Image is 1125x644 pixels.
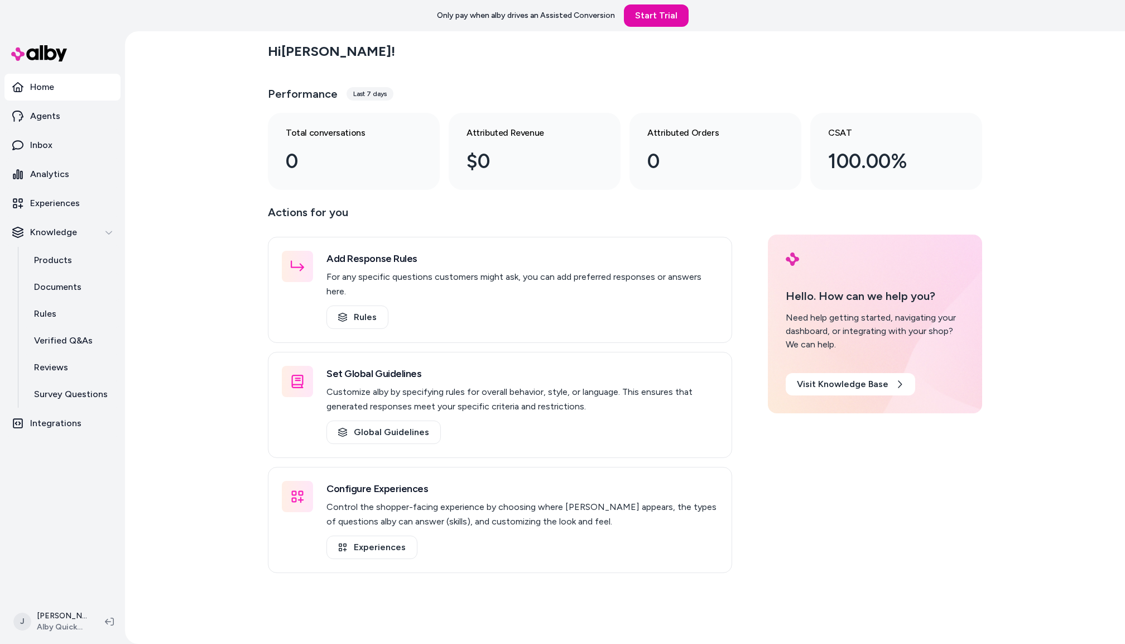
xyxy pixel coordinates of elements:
a: CSAT 100.00% [810,113,982,190]
a: Rules [23,300,121,327]
h2: Hi [PERSON_NAME] ! [268,43,395,60]
p: [PERSON_NAME] [37,610,87,622]
p: Agents [30,109,60,123]
p: For any specific questions customers might ask, you can add preferred responses or answers here. [326,270,718,299]
p: Documents [34,280,81,294]
div: Last 7 days [347,87,393,101]
a: Global Guidelines [326,421,441,444]
a: Experiences [326,536,417,559]
h3: Configure Experiences [326,481,718,497]
p: Customize alby by specifying rules for overall behavior, style, or language. This ensures that ge... [326,385,718,414]
a: Start Trial [624,4,689,27]
p: Products [34,254,72,267]
a: Visit Knowledge Base [786,373,915,395]
p: Control the shopper-facing experience by choosing where [PERSON_NAME] appears, the types of quest... [326,500,718,529]
button: Knowledge [4,219,121,246]
div: 0 [647,146,766,176]
p: Home [30,80,54,94]
a: Experiences [4,190,121,217]
button: J[PERSON_NAME]Alby QuickStart Store [7,604,96,640]
a: Verified Q&As [23,327,121,354]
p: Rules [34,307,56,321]
a: Products [23,247,121,274]
span: J [13,613,31,631]
a: Attributed Orders 0 [629,113,801,190]
p: Only pay when alby drives an Assisted Conversion [437,10,615,21]
h3: Set Global Guidelines [326,366,718,381]
p: Survey Questions [34,388,108,401]
div: Need help getting started, navigating your dashboard, or integrating with your shop? We can help. [786,311,964,351]
a: Home [4,74,121,101]
p: Actions for you [268,203,732,230]
span: Alby QuickStart Store [37,622,87,633]
a: Documents [23,274,121,300]
div: 0 [286,146,404,176]
a: Analytics [4,161,121,188]
p: Verified Q&As [34,334,93,347]
a: Rules [326,306,388,329]
a: Inbox [4,132,121,159]
div: 100.00% [828,146,946,176]
div: $0 [467,146,585,176]
p: Experiences [30,197,80,210]
h3: Attributed Orders [647,126,766,140]
p: Reviews [34,361,68,374]
h3: CSAT [828,126,946,140]
a: Attributed Revenue $0 [449,113,621,190]
h3: Add Response Rules [326,251,718,266]
a: Reviews [23,354,121,381]
h3: Total conversations [286,126,404,140]
a: Survey Questions [23,381,121,408]
p: Analytics [30,168,69,181]
a: Agents [4,103,121,130]
img: alby Logo [786,252,799,266]
p: Knowledge [30,226,77,239]
img: alby Logo [11,45,67,61]
a: Total conversations 0 [268,113,440,190]
h3: Performance [268,86,338,102]
p: Hello. How can we help you? [786,288,964,304]
p: Inbox [30,139,52,152]
h3: Attributed Revenue [467,126,585,140]
a: Integrations [4,410,121,437]
p: Integrations [30,417,81,430]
